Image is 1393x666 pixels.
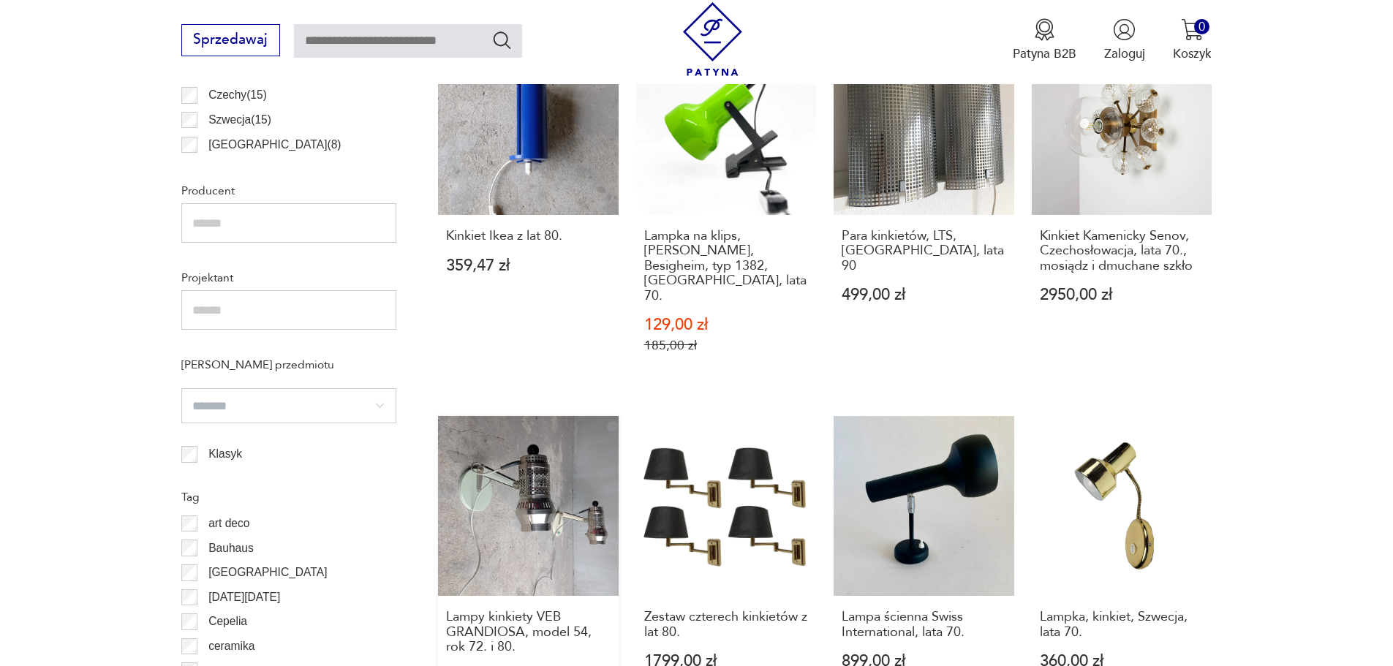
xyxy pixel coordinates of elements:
[842,610,1006,640] h3: Lampa ścienna Swiss International, lata 70.
[1173,45,1212,62] p: Koszyk
[181,488,396,507] p: Tag
[181,35,280,47] a: Sprzedawaj
[208,159,341,178] p: [GEOGRAPHIC_DATA] ( 6 )
[1013,45,1076,62] p: Patyna B2B
[644,610,809,640] h3: Zestaw czterech kinkietów z lat 80.
[208,444,242,463] p: Klasyk
[208,135,341,154] p: [GEOGRAPHIC_DATA] ( 8 )
[446,229,611,243] h3: Kinkiet Ikea z lat 80.
[438,34,619,387] a: Kinkiet Ikea z lat 80.Kinkiet Ikea z lat 80.359,47 zł
[1032,34,1212,387] a: Kinkiet Kamenicky Senov, Czechosłowacja, lata 70., mosiądz i dmuchane szkłoKinkiet Kamenicky Seno...
[834,34,1014,387] a: Para kinkietów, LTS, Niemcy, lata 90Para kinkietów, LTS, [GEOGRAPHIC_DATA], lata 90499,00 zł
[1113,18,1136,41] img: Ikonka użytkownika
[636,34,817,387] a: SaleLampka na klips, Richard Essig, Besigheim, typ 1382, Niemcy, lata 70.Lampka na klips, [PERSON...
[208,110,271,129] p: Szwecja ( 15 )
[181,24,280,56] button: Sprzedawaj
[208,612,247,631] p: Cepelia
[644,338,809,353] p: 185,00 zł
[1013,18,1076,62] a: Ikona medaluPatyna B2B
[208,563,327,582] p: [GEOGRAPHIC_DATA]
[1013,18,1076,62] button: Patyna B2B
[676,2,750,76] img: Patyna - sklep z meblami i dekoracjami vintage
[208,588,280,607] p: [DATE][DATE]
[1181,18,1204,41] img: Ikona koszyka
[446,258,611,273] p: 359,47 zł
[644,229,809,303] h3: Lampka na klips, [PERSON_NAME], Besigheim, typ 1382, [GEOGRAPHIC_DATA], lata 70.
[1104,18,1145,62] button: Zaloguj
[491,29,513,50] button: Szukaj
[842,229,1006,273] h3: Para kinkietów, LTS, [GEOGRAPHIC_DATA], lata 90
[1194,19,1209,34] div: 0
[842,287,1006,303] p: 499,00 zł
[208,539,254,558] p: Bauhaus
[208,637,254,656] p: ceramika
[1040,229,1204,273] h3: Kinkiet Kamenicky Senov, Czechosłowacja, lata 70., mosiądz i dmuchane szkło
[181,181,396,200] p: Producent
[1104,45,1145,62] p: Zaloguj
[1033,18,1056,41] img: Ikona medalu
[446,610,611,654] h3: Lampy kinkiety VEB GRANDIOSA, model 54, rok 72. i 80.
[1040,287,1204,303] p: 2950,00 zł
[1040,610,1204,640] h3: Lampka, kinkiet, Szwecja, lata 70.
[1173,18,1212,62] button: 0Koszyk
[181,268,396,287] p: Projektant
[208,514,249,533] p: art deco
[181,355,396,374] p: [PERSON_NAME] przedmiotu
[208,86,267,105] p: Czechy ( 15 )
[644,317,809,333] p: 129,00 zł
